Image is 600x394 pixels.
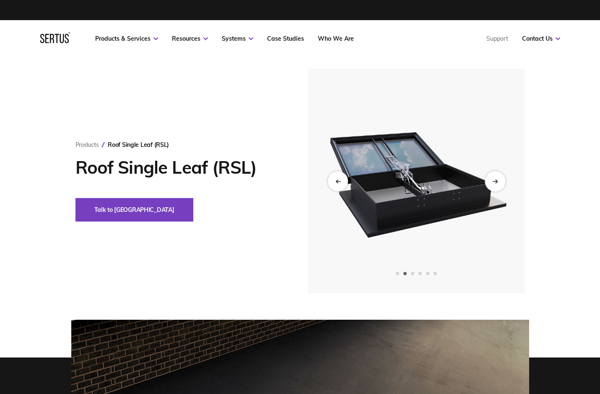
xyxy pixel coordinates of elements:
[75,141,99,149] a: Products
[75,157,283,178] h1: Roof Single Leaf (RSL)
[328,171,348,191] div: Previous slide
[75,198,193,222] button: Talk to [GEOGRAPHIC_DATA]
[418,272,422,275] span: Go to slide 4
[426,272,429,275] span: Go to slide 5
[449,297,600,394] iframe: Chat Widget
[267,35,304,42] a: Case Studies
[486,35,508,42] a: Support
[222,35,253,42] a: Systems
[95,35,158,42] a: Products & Services
[522,35,560,42] a: Contact Us
[318,35,354,42] a: Who We Are
[411,272,414,275] span: Go to slide 3
[485,171,505,191] div: Next slide
[396,272,399,275] span: Go to slide 1
[434,272,437,275] span: Go to slide 6
[172,35,208,42] a: Resources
